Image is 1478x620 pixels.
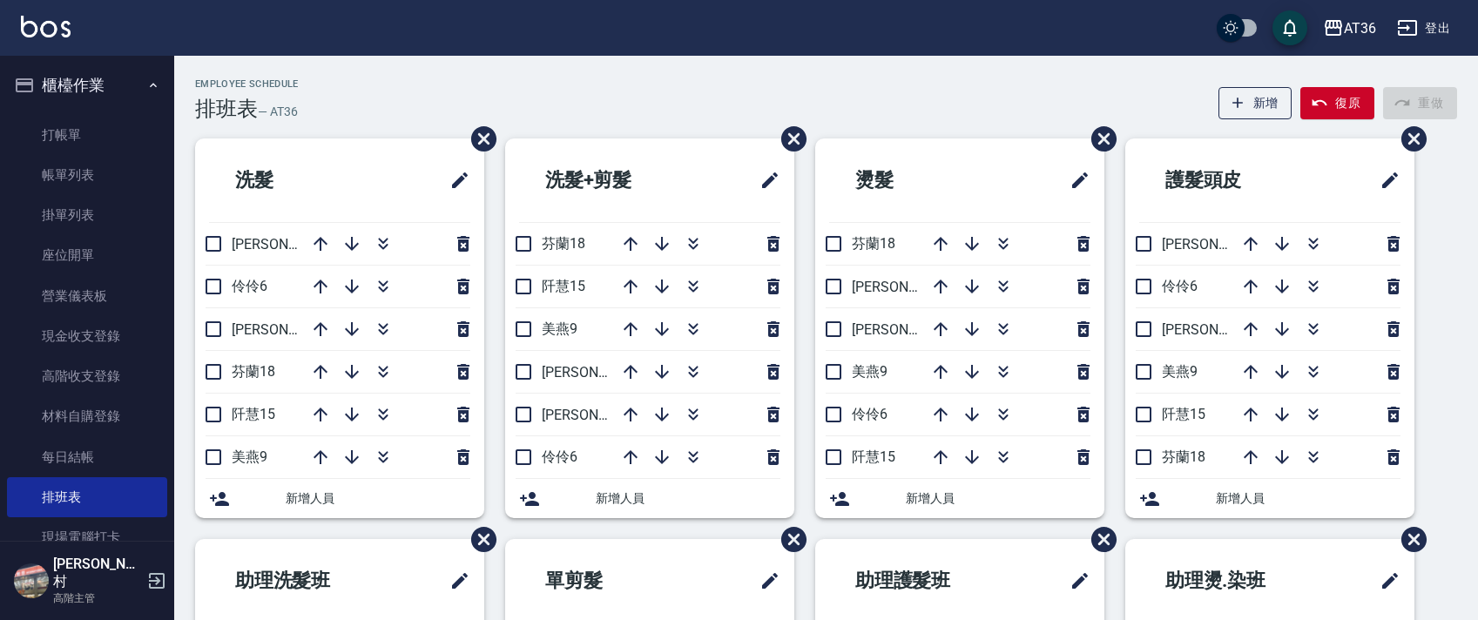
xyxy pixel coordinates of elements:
h2: Employee Schedule [195,78,299,90]
span: 伶伶6 [542,448,577,465]
h2: 助理洗髮班 [209,549,397,612]
a: 排班表 [7,477,167,517]
span: 刪除班表 [768,514,809,565]
button: 登出 [1390,12,1457,44]
span: 阡慧15 [1162,406,1205,422]
span: 伶伶6 [1162,278,1198,294]
button: 新增 [1218,87,1292,119]
img: Person [14,563,49,598]
div: 新增人員 [815,479,1104,518]
a: 掛單列表 [7,195,167,235]
span: 刪除班表 [1078,514,1119,565]
span: 修改班表的標題 [1059,159,1090,201]
a: 每日結帳 [7,437,167,477]
span: 美燕9 [852,363,887,380]
div: AT36 [1344,17,1376,39]
button: 復原 [1300,87,1374,119]
span: 新增人員 [286,489,470,508]
a: 打帳單 [7,115,167,155]
h6: — AT36 [258,103,298,121]
div: 新增人員 [505,479,794,518]
button: AT36 [1316,10,1383,46]
span: 新增人員 [596,489,780,508]
span: 修改班表的標題 [1369,560,1400,602]
span: [PERSON_NAME]11 [1162,321,1282,338]
span: [PERSON_NAME]16 [542,407,662,423]
span: [PERSON_NAME]11 [852,321,972,338]
span: [PERSON_NAME]16 [852,279,972,295]
span: 新增人員 [1216,489,1400,508]
span: 刪除班表 [768,113,809,165]
span: [PERSON_NAME]16 [1162,236,1282,253]
button: 櫃檯作業 [7,63,167,108]
span: 伶伶6 [232,278,267,294]
span: 芬蘭18 [1162,448,1205,465]
h2: 助理護髮班 [829,549,1017,612]
a: 材料自購登錄 [7,396,167,436]
span: 美燕9 [1162,363,1198,380]
a: 高階收支登錄 [7,356,167,396]
span: 芬蘭18 [852,235,895,252]
p: 高階主管 [53,590,142,606]
h2: 洗髮 [209,149,369,212]
div: 新增人員 [195,479,484,518]
div: 新增人員 [1125,479,1414,518]
h2: 單剪髮 [519,549,689,612]
a: 帳單列表 [7,155,167,195]
span: 刪除班表 [1388,113,1429,165]
span: 修改班表的標題 [749,159,780,201]
span: 阡慧15 [852,448,895,465]
h2: 燙髮 [829,149,989,212]
button: save [1272,10,1307,45]
span: 刪除班表 [1078,113,1119,165]
span: [PERSON_NAME]11 [232,321,352,338]
h2: 護髮頭皮 [1139,149,1319,212]
span: 芬蘭18 [542,235,585,252]
span: 芬蘭18 [232,363,275,380]
h2: 助理燙.染班 [1139,549,1330,612]
span: 伶伶6 [852,406,887,422]
span: 阡慧15 [232,406,275,422]
a: 營業儀表板 [7,276,167,316]
h2: 洗髮+剪髮 [519,149,703,212]
span: 修改班表的標題 [749,560,780,602]
a: 現場電腦打卡 [7,517,167,557]
img: Logo [21,16,71,37]
span: 修改班表的標題 [1059,560,1090,602]
a: 現金收支登錄 [7,316,167,356]
a: 座位開單 [7,235,167,275]
span: 修改班表的標題 [439,159,470,201]
h3: 排班表 [195,97,258,121]
span: [PERSON_NAME]16 [232,236,352,253]
span: [PERSON_NAME]11 [542,364,662,381]
span: 修改班表的標題 [1369,159,1400,201]
span: 美燕9 [232,448,267,465]
span: 新增人員 [906,489,1090,508]
span: 阡慧15 [542,278,585,294]
h5: [PERSON_NAME]村 [53,556,142,590]
span: 美燕9 [542,320,577,337]
span: 刪除班表 [1388,514,1429,565]
span: 刪除班表 [458,514,499,565]
span: 刪除班表 [458,113,499,165]
span: 修改班表的標題 [439,560,470,602]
